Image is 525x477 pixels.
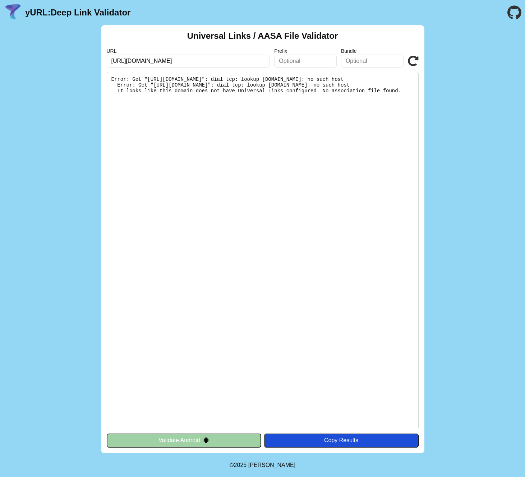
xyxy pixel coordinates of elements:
footer: © [230,453,295,477]
span: 2025 [234,462,247,468]
img: droidIcon.svg [203,437,209,443]
h2: Universal Links / AASA File Validator [187,31,338,41]
pre: Error: Get "[URL][DOMAIN_NAME]": dial tcp: lookup [DOMAIN_NAME]: no such host Error: Get "[URL][D... [107,72,419,429]
button: Validate Android [107,434,261,447]
input: Optional [274,55,337,68]
a: Michael Ibragimchayev's Personal Site [248,462,296,468]
img: yURL Logo [4,3,22,22]
label: Bundle [341,48,404,54]
div: Copy Results [268,437,415,444]
label: URL [107,48,270,54]
button: Copy Results [264,434,419,447]
input: Required [107,55,270,68]
a: yURL:Deep Link Validator [25,8,130,18]
label: Prefix [274,48,337,54]
input: Optional [341,55,404,68]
